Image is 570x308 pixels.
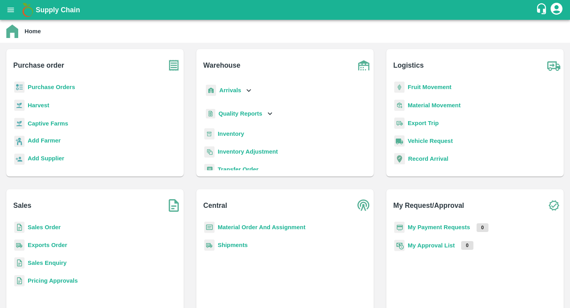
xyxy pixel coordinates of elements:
[477,223,489,232] p: 0
[14,240,25,251] img: shipments
[394,118,405,129] img: delivery
[28,137,61,144] b: Add Farmer
[218,110,262,117] b: Quality Reports
[14,99,25,111] img: harvest
[14,136,25,147] img: farmer
[394,135,405,147] img: vehicle
[28,136,61,147] a: Add Farmer
[14,118,25,129] img: harvest
[549,2,564,18] div: account of current user
[28,260,66,266] a: Sales Enquiry
[203,200,227,211] b: Central
[28,84,75,90] a: Purchase Orders
[394,240,405,251] img: approval
[14,257,25,269] img: sales
[393,60,424,71] b: Logistics
[544,196,564,215] img: check
[218,224,306,230] a: Material Order And Assignment
[164,196,184,215] img: soSales
[206,109,215,119] img: qualityReport
[204,240,215,251] img: shipments
[164,55,184,75] img: purchase
[2,1,20,19] button: open drawer
[20,2,36,18] img: logo
[14,82,25,93] img: reciept
[13,200,32,211] b: Sales
[408,102,461,108] a: Material Movement
[28,224,61,230] a: Sales Order
[28,102,49,108] a: Harvest
[408,138,453,144] a: Vehicle Request
[408,120,439,126] a: Export Trip
[204,128,215,140] img: whInventory
[394,153,405,164] img: recordArrival
[6,25,18,38] img: home
[204,222,215,233] img: centralMaterial
[408,224,470,230] a: My Payment Requests
[204,106,274,122] div: Quality Reports
[461,241,473,250] p: 0
[204,164,215,175] img: whTransfer
[13,60,64,71] b: Purchase order
[14,222,25,233] img: sales
[28,242,67,248] a: Exports Order
[14,154,25,165] img: supplier
[394,222,405,233] img: payment
[394,99,405,111] img: material
[25,28,41,34] b: Home
[393,200,464,211] b: My Request/Approval
[219,87,241,93] b: Arrivals
[204,82,253,99] div: Arrivals
[204,146,215,158] img: inventory
[394,82,405,93] img: fruit
[203,60,241,71] b: Warehouse
[36,6,80,14] b: Supply Chain
[28,154,64,165] a: Add Supplier
[218,242,248,248] a: Shipments
[206,85,216,96] img: whArrival
[28,120,68,127] a: Captive Farms
[218,148,278,155] a: Inventory Adjustment
[536,3,549,17] div: customer-support
[408,156,448,162] a: Record Arrival
[28,278,78,284] a: Pricing Approvals
[218,166,258,173] a: Transfer Order
[28,155,64,162] b: Add Supplier
[354,196,374,215] img: central
[14,275,25,287] img: sales
[408,84,452,90] a: Fruit Movement
[544,55,564,75] img: truck
[36,4,536,15] a: Supply Chain
[354,55,374,75] img: warehouse
[218,131,244,137] a: Inventory
[408,242,455,249] a: My Approval List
